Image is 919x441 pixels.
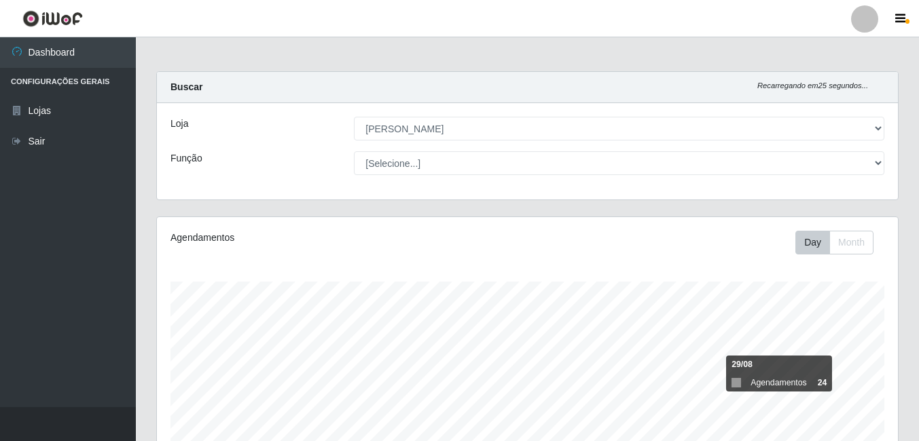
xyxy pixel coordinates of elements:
[170,117,188,131] label: Loja
[170,151,202,166] label: Função
[795,231,830,254] button: Day
[170,231,456,245] div: Agendamentos
[795,231,884,254] div: Toolbar with button groups
[22,10,83,27] img: CoreUI Logo
[829,231,873,254] button: Month
[795,231,873,254] div: First group
[757,81,868,90] i: Recarregando em 25 segundos...
[170,81,202,92] strong: Buscar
